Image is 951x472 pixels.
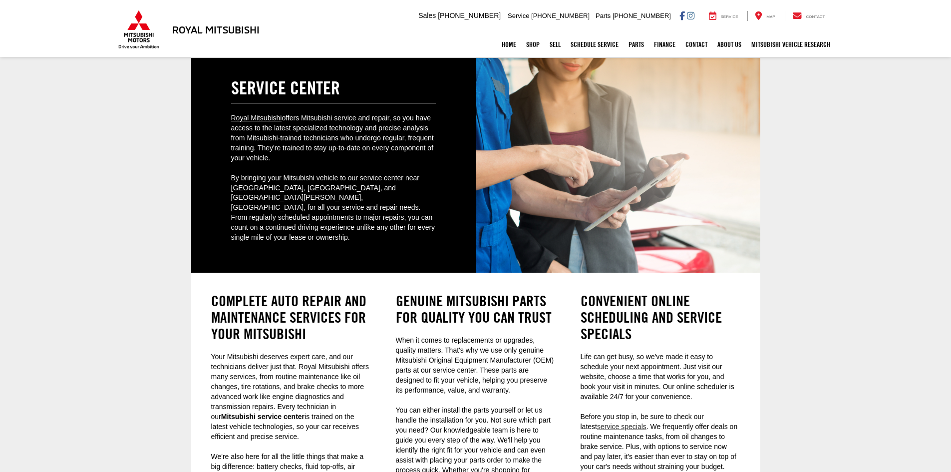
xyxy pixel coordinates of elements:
[785,11,833,21] a: Contact
[521,32,545,57] a: Shop
[418,11,436,19] span: Sales
[624,32,649,57] a: Parts: Opens in a new tab
[649,32,680,57] a: Finance
[476,58,760,273] img: Service Center
[581,293,740,342] h2: Convenient Online Scheduling and Service Specials
[508,12,529,19] span: Service
[396,336,556,396] p: When it comes to replacements or upgrades, quality matters. That's why we use only genuine Mitsub...
[581,412,740,472] p: Before you stop in, be sure to check our latest . We frequently offer deals on routine maintenanc...
[545,32,566,57] a: Sell
[721,14,738,19] span: Service
[687,11,694,19] a: Instagram: Click to visit our Instagram page
[566,32,624,57] a: Schedule Service: Opens in a new tab
[679,11,685,19] a: Facebook: Click to visit our Facebook page
[211,293,371,342] h2: Complete Auto Repair and Maintenance Services for Your Mitsubishi
[597,423,646,431] a: service specials
[231,78,436,98] h1: Service Center
[172,24,260,35] h3: Royal Mitsubishi
[581,352,740,402] p: Life can get busy, so we've made it easy to schedule your next appointment. Just visit our websit...
[231,173,436,243] p: By bringing your Mitsubishi vehicle to our service center near [GEOGRAPHIC_DATA], [GEOGRAPHIC_DAT...
[680,32,712,57] a: Contact
[613,12,671,19] span: [PHONE_NUMBER]
[712,32,746,57] a: About Us
[231,113,436,163] p: offers Mitsubishi service and repair, so you have access to the latest specialized technology and...
[596,12,611,19] span: Parts
[806,14,825,19] span: Contact
[231,114,282,122] a: Royal Mitsubishi
[531,12,590,19] span: [PHONE_NUMBER]
[701,11,746,21] a: Service
[747,11,782,21] a: Map
[746,32,835,57] a: Mitsubishi Vehicle Research
[766,14,775,19] span: Map
[438,11,501,19] span: [PHONE_NUMBER]
[497,32,521,57] a: Home
[211,352,371,442] p: Your Mitsubishi deserves expert care, and our technicians deliver just that. Royal Mitsubishi off...
[221,413,305,421] strong: Mitsubishi service center
[116,10,161,49] img: Mitsubishi
[396,293,556,326] h2: Genuine Mitsubishi Parts for Quality You Can Trust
